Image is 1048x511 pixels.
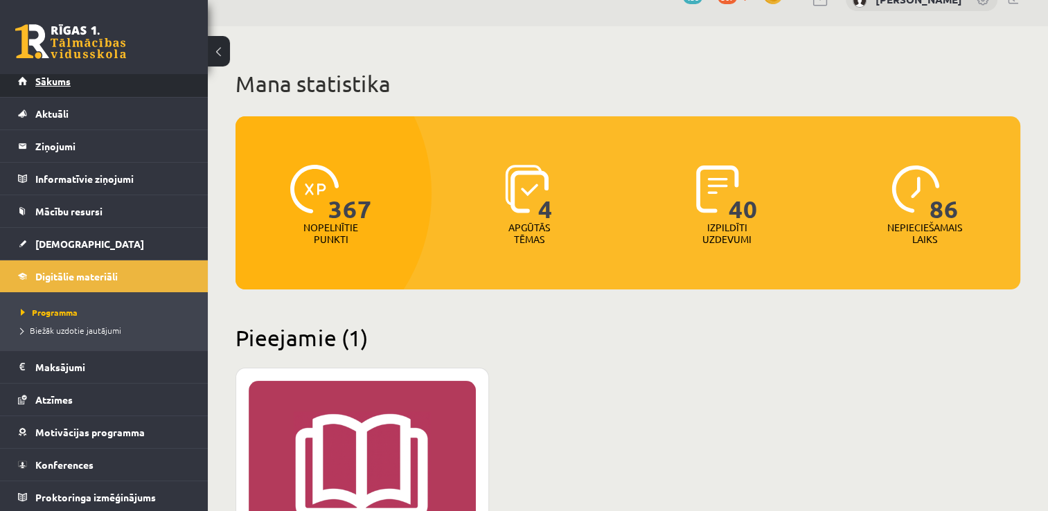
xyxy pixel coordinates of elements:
h1: Mana statistika [236,70,1020,98]
a: Digitālie materiāli [18,260,190,292]
a: [DEMOGRAPHIC_DATA] [18,228,190,260]
span: [DEMOGRAPHIC_DATA] [35,237,144,250]
img: icon-learned-topics-4a711ccc23c960034f471b6e78daf4a3bad4a20eaf4de84257b87e66633f6470.svg [505,165,549,213]
legend: Maksājumi [35,351,190,383]
a: Informatīvie ziņojumi [18,163,190,195]
a: Aktuāli [18,98,190,129]
img: icon-completed-tasks-ad58ae20a441b2904462921112bc710f1caf180af7a3daa7317a5a94f2d26646.svg [696,165,739,213]
span: Aktuāli [35,107,69,120]
span: Proktoringa izmēģinājums [35,491,156,503]
span: 4 [538,165,553,222]
p: Izpildīti uzdevumi [700,222,754,245]
a: Ziņojumi [18,130,190,162]
legend: Ziņojumi [35,130,190,162]
a: Maksājumi [18,351,190,383]
a: Konferences [18,449,190,481]
p: Nepieciešamais laiks [887,222,962,245]
p: Nopelnītie punkti [303,222,358,245]
a: Biežāk uzdotie jautājumi [21,324,194,337]
a: Programma [21,306,194,319]
span: Digitālie materiāli [35,270,118,283]
img: icon-clock-7be60019b62300814b6bd22b8e044499b485619524d84068768e800edab66f18.svg [891,165,940,213]
span: Motivācijas programma [35,426,145,438]
span: Atzīmes [35,393,73,406]
a: Atzīmes [18,384,190,415]
span: 40 [729,165,758,222]
a: Motivācijas programma [18,416,190,448]
a: Sākums [18,65,190,97]
a: Mācību resursi [18,195,190,227]
span: Konferences [35,458,94,471]
a: Rīgas 1. Tālmācības vidusskola [15,24,126,59]
span: 86 [930,165,959,222]
img: icon-xp-0682a9bc20223a9ccc6f5883a126b849a74cddfe5390d2b41b4391c66f2066e7.svg [290,165,339,213]
p: Apgūtās tēmas [502,222,556,245]
span: Sākums [35,75,71,87]
span: Programma [21,307,78,318]
legend: Informatīvie ziņojumi [35,163,190,195]
span: Biežāk uzdotie jautājumi [21,325,121,336]
span: Mācību resursi [35,205,103,217]
span: 367 [328,165,372,222]
h2: Pieejamie (1) [236,324,1020,351]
